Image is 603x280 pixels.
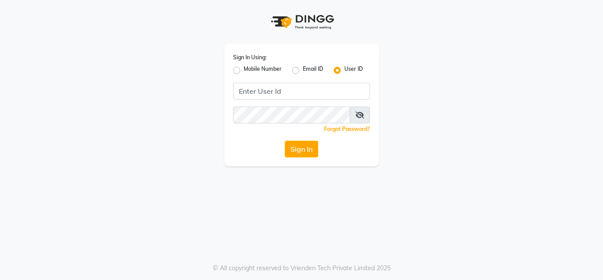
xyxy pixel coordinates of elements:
label: User ID [344,65,363,76]
input: Username [233,83,370,100]
button: Sign In [285,141,318,157]
label: Mobile Number [244,65,282,76]
input: Username [233,107,350,123]
label: Email ID [303,65,323,76]
label: Sign In Using: [233,54,267,61]
img: logo1.svg [266,9,337,35]
a: Forgot Password? [324,126,370,132]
